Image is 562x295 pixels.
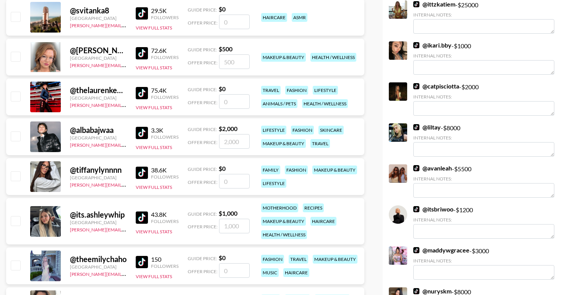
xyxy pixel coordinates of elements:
a: @avanleah [413,164,452,172]
div: recipes [303,203,324,212]
div: - $ 25000 [413,0,554,34]
div: asmr [292,13,307,22]
div: lifestyle [313,86,338,95]
div: Followers [151,15,179,20]
a: @nuryskm [413,287,452,295]
button: View Full Stats [136,184,172,190]
div: Internal Notes: [413,94,554,100]
strong: $ 0 [219,5,226,13]
div: Followers [151,54,179,60]
div: Followers [151,94,179,100]
strong: $ 0 [219,165,226,172]
div: 75.4K [151,87,179,94]
div: Internal Notes: [413,135,554,141]
div: @ thelaurenkenzie [70,85,127,95]
div: Followers [151,218,179,224]
a: @liltay [413,123,441,131]
strong: $ 1,000 [219,210,237,217]
div: travel [289,255,308,264]
div: fashion [285,86,308,95]
div: - $ 2000 [413,82,554,116]
div: @ theemilychaho [70,254,127,264]
div: animals / pets [261,99,297,108]
div: @ svitanka8 [70,6,127,15]
div: haircare [283,268,309,277]
img: TikTok [413,288,419,294]
strong: $ 500 [219,45,232,52]
button: View Full Stats [136,144,172,150]
div: skincare [318,126,344,134]
div: motherhood [261,203,298,212]
div: Internal Notes: [413,217,554,223]
span: Offer Price: [188,100,218,105]
input: 2,000 [219,134,250,149]
span: Guide Price: [188,256,217,261]
div: Internal Notes: [413,176,554,182]
div: lifestyle [261,179,286,188]
div: fashion [291,126,314,134]
a: [PERSON_NAME][EMAIL_ADDRESS][DOMAIN_NAME] [70,21,183,28]
span: Guide Price: [188,87,217,92]
div: - $ 1200 [413,205,554,239]
input: 500 [219,54,250,69]
div: Followers [151,174,179,180]
div: @ [PERSON_NAME] [70,46,127,55]
div: @ its.ashleywhip [70,210,127,220]
div: Followers [151,263,179,269]
span: Guide Price: [188,7,217,13]
a: [PERSON_NAME][EMAIL_ADDRESS][DOMAIN_NAME] [70,101,183,108]
img: TikTok [136,47,148,59]
div: - $ 3000 [413,246,554,280]
div: Followers [151,134,179,140]
div: 43.8K [151,211,179,218]
div: health / wellness [310,53,356,62]
div: - $ 8000 [413,123,554,157]
button: View Full Stats [136,105,172,110]
div: [GEOGRAPHIC_DATA] [70,264,127,270]
div: 72.6K [151,47,179,54]
div: family [261,166,280,174]
div: travel [310,139,330,148]
div: 3.3K [151,126,179,134]
img: TikTok [136,87,148,99]
div: makeup & beauty [313,255,357,264]
div: 150 [151,256,179,263]
a: [PERSON_NAME][EMAIL_ADDRESS][DOMAIN_NAME] [70,141,183,148]
input: 0 [219,263,250,278]
a: @ikari.bby [413,41,452,49]
div: makeup & beauty [312,166,357,174]
div: haircare [261,13,287,22]
img: TikTok [413,247,419,253]
button: View Full Stats [136,229,172,234]
div: Internal Notes: [413,258,554,264]
button: View Full Stats [136,25,172,31]
a: [PERSON_NAME][EMAIL_ADDRESS][DOMAIN_NAME] [70,180,183,188]
span: Offer Price: [188,224,218,229]
span: Guide Price: [188,211,217,217]
img: TikTok [413,42,419,48]
input: 0 [219,94,250,109]
img: TikTok [136,211,148,224]
span: Guide Price: [188,166,217,172]
input: 1,000 [219,219,250,233]
div: 29.5K [151,7,179,15]
div: fashion [285,166,308,174]
div: health / wellness [302,99,348,108]
div: [GEOGRAPHIC_DATA] [70,220,127,225]
button: View Full Stats [136,65,172,70]
div: haircare [310,217,336,226]
img: TikTok [413,83,419,89]
div: lifestyle [261,126,286,134]
a: @itsbriwoo [413,205,453,213]
div: makeup & beauty [261,217,306,226]
a: [PERSON_NAME][EMAIL_ADDRESS][DOMAIN_NAME] [70,225,183,233]
img: TikTok [136,167,148,179]
div: music [261,268,279,277]
div: [GEOGRAPHIC_DATA] [70,55,127,61]
img: TikTok [136,127,148,139]
input: 0 [219,174,250,188]
img: TikTok [413,165,419,171]
span: Offer Price: [188,139,218,145]
img: TikTok [413,206,419,212]
a: @maddywgracee [413,246,469,254]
